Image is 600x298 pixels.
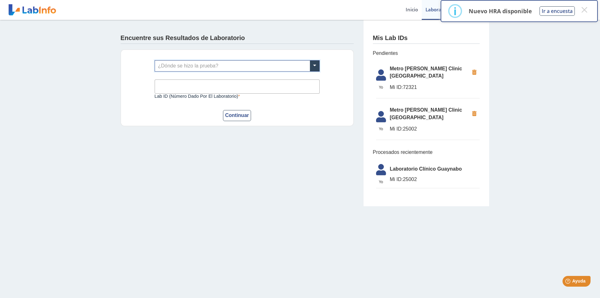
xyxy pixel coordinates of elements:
[469,7,532,15] p: Nuevo HRA disponible
[390,177,403,182] span: Mi ID:
[155,94,320,99] label: Lab ID (número dado por el laboratorio)
[390,106,469,121] span: Metro [PERSON_NAME] Clinic [GEOGRAPHIC_DATA]
[390,84,469,91] span: 72321
[390,65,469,80] span: Metro [PERSON_NAME] Clinic [GEOGRAPHIC_DATA]
[390,165,480,173] span: Laboratorio Clínico Guaynabo
[544,273,593,291] iframe: Help widget launcher
[454,5,457,17] div: i
[373,50,480,57] span: Pendientes
[121,34,245,42] h4: Encuentre sus Resultados de Laboratorio
[373,34,408,42] h4: Mis Lab IDs
[390,125,469,133] span: 25002
[372,126,390,132] span: Yo
[540,6,575,16] button: Ir a encuesta
[372,85,390,90] span: Yo
[223,110,251,121] button: Continuar
[390,85,403,90] span: Mi ID:
[372,179,390,185] span: Yo
[390,126,403,131] span: Mi ID:
[373,149,480,156] span: Procesados recientemente
[579,4,590,15] button: Close this dialog
[390,176,480,183] span: 25002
